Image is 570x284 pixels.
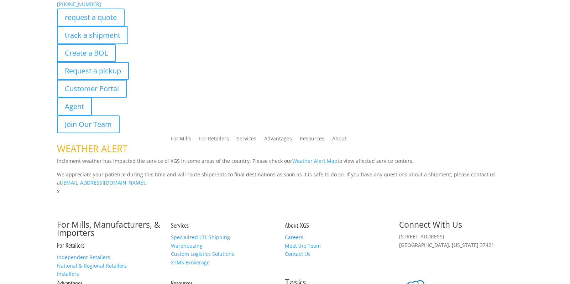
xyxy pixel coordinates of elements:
h2: Connect With Us [399,221,513,232]
a: Independent Retailers [57,254,110,260]
a: Services [237,136,256,144]
img: group-6 [399,249,406,256]
a: Customer Portal [57,80,127,98]
a: Specialized LTL Shipping [171,234,230,241]
a: Services [171,221,189,229]
span: WEATHER ALERT [57,142,127,155]
a: track a shipment [57,26,128,44]
p: We appreciate your patience during this time and will route shipments to final destinations as so... [57,170,513,187]
a: Contact Us [285,251,310,257]
a: [PHONE_NUMBER] [57,1,101,7]
a: For Retailers [199,136,229,144]
a: About XGS [285,221,309,229]
a: For Retailers [57,241,84,249]
a: National & Regional Retailers [57,262,127,269]
a: Agent [57,98,92,115]
a: request a quote [57,9,125,26]
a: Warehousing [171,242,203,249]
a: For Mills, Manufacturers, & Importers [57,219,160,238]
a: Meet the Team [285,242,321,249]
a: Custom Logistics Solutions [171,251,234,257]
a: Resources [300,136,324,144]
a: XTMS Brokerage [171,259,210,266]
a: Create a BOL [57,44,116,62]
p: x [57,187,513,196]
p: [STREET_ADDRESS] [GEOGRAPHIC_DATA], [US_STATE] 37421 [399,232,513,249]
a: About [332,136,346,144]
p: Inclement weather has impacted the service of XGS in some areas of the country. Please check our ... [57,157,513,170]
a: [EMAIL_ADDRESS][DOMAIN_NAME] [62,179,145,186]
a: For Mills [171,136,191,144]
a: Weather Alert Map [292,158,338,164]
a: Request a pickup [57,62,129,80]
a: Careers [285,234,303,241]
a: Installers [57,270,79,277]
a: Join Our Team [57,115,120,133]
a: Advantages [264,136,292,144]
h1: Contact Us [57,196,513,210]
p: Complete the form below and a member of our team will be in touch within 24 hours. [57,210,513,218]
